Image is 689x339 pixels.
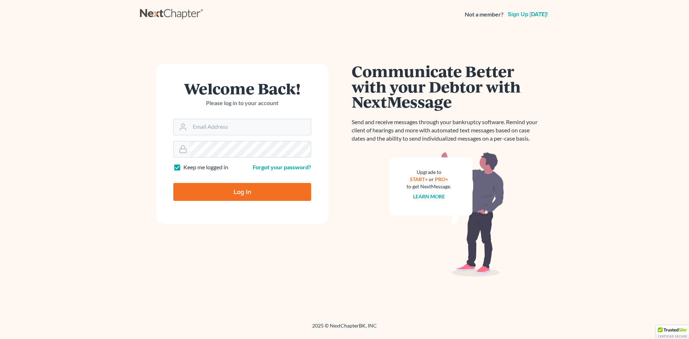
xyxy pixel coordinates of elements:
[173,99,311,107] p: Please log in to your account
[429,176,434,182] span: or
[656,325,689,339] div: TrustedSite Certified
[435,176,448,182] a: PRO+
[183,163,228,171] label: Keep me logged in
[173,81,311,96] h1: Welcome Back!
[389,151,504,277] img: nextmessage_bg-59042aed3d76b12b5cd301f8e5b87938c9018125f34e5fa2b7a6b67550977c72.svg
[410,176,428,182] a: START+
[407,169,451,176] div: Upgrade to
[140,322,549,335] div: 2025 © NextChapterBK, INC
[253,164,311,170] a: Forgot your password?
[506,11,549,17] a: Sign up [DATE]!
[407,183,451,190] div: to get NextMessage.
[190,119,311,135] input: Email Address
[173,183,311,201] input: Log In
[465,10,503,19] strong: Not a member?
[352,118,542,143] p: Send and receive messages through your bankruptcy software. Remind your client of hearings and mo...
[352,63,542,109] h1: Communicate Better with your Debtor with NextMessage
[413,193,445,199] a: Learn more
